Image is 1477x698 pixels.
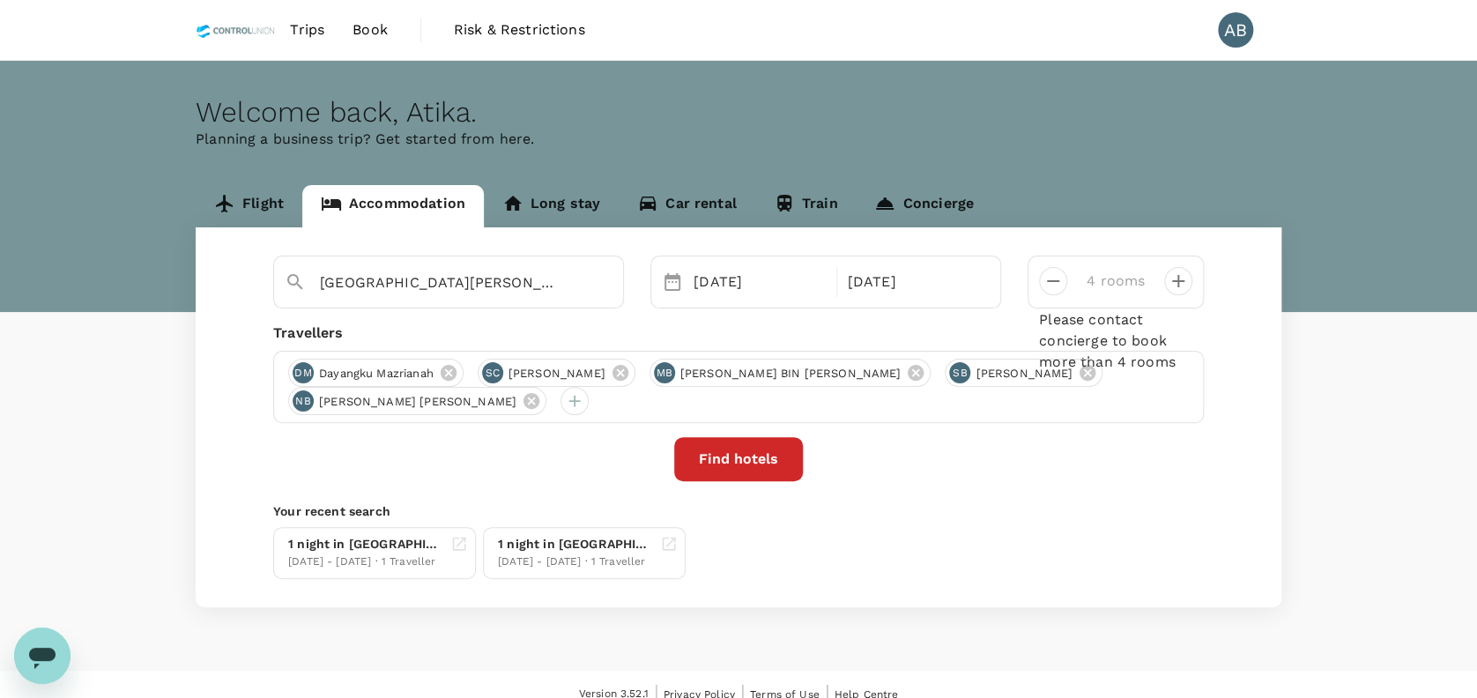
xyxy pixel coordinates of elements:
[649,359,931,387] div: MB[PERSON_NAME] BIN [PERSON_NAME]
[288,535,443,553] div: 1 night in [GEOGRAPHIC_DATA]
[498,365,616,382] span: [PERSON_NAME]
[196,11,276,49] img: Control Union Malaysia Sdn. Bhd.
[273,502,1204,520] p: Your recent search
[670,365,912,382] span: [PERSON_NAME] BIN [PERSON_NAME]
[196,185,302,227] a: Flight
[293,362,314,383] div: DM
[273,323,1204,344] div: Travellers
[14,627,71,684] iframe: Button to launch messaging window
[478,359,635,387] div: SC[PERSON_NAME]
[841,264,987,300] div: [DATE]
[674,437,803,481] button: Find hotels
[1218,12,1253,48] div: AB
[302,185,484,227] a: Accommodation
[484,185,619,227] a: Long stay
[856,185,991,227] a: Concierge
[654,362,675,383] div: MB
[949,362,970,383] div: SB
[1081,267,1150,295] input: Add rooms
[293,390,314,412] div: NB
[1164,267,1192,295] button: decrease
[196,96,1281,129] div: Welcome back , Atika .
[619,185,755,227] a: Car rental
[353,19,388,41] span: Book
[498,553,653,571] div: [DATE] - [DATE] · 1 Traveller
[965,365,1083,382] span: [PERSON_NAME]
[1039,311,1176,370] span: Please contact concierge to book more than 4 rooms
[196,129,1281,150] p: Planning a business trip? Get started from here.
[611,281,614,285] button: Open
[320,269,563,296] input: Search cities, hotels, work locations
[288,553,443,571] div: [DATE] - [DATE] · 1 Traveller
[290,19,324,41] span: Trips
[945,359,1102,387] div: SB[PERSON_NAME]
[498,535,653,553] div: 1 night in [GEOGRAPHIC_DATA]
[288,387,546,415] div: NB[PERSON_NAME] [PERSON_NAME]
[755,185,857,227] a: Train
[482,362,503,383] div: SC
[308,393,527,411] span: [PERSON_NAME] [PERSON_NAME]
[308,365,444,382] span: Dayangku Mazrianah
[288,359,464,387] div: DMDayangku Mazrianah
[1039,267,1067,295] button: decrease
[454,19,585,41] span: Risk & Restrictions
[687,264,833,300] div: [DATE]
